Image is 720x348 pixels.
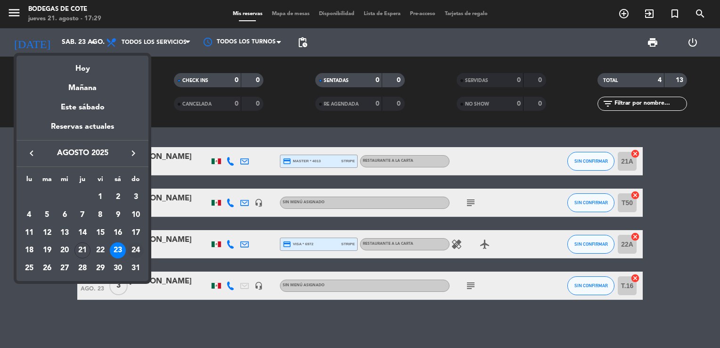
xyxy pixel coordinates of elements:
td: 29 de agosto de 2025 [91,259,109,277]
td: 28 de agosto de 2025 [74,259,91,277]
div: 6 [57,207,73,223]
div: 11 [21,225,37,241]
div: 28 [74,260,90,276]
div: 9 [110,207,126,223]
td: 7 de agosto de 2025 [74,206,91,224]
button: keyboard_arrow_right [125,147,142,159]
div: 8 [92,207,108,223]
td: 23 de agosto de 2025 [109,241,127,259]
i: keyboard_arrow_right [128,148,139,159]
div: 15 [92,225,108,241]
div: 10 [128,207,144,223]
th: lunes [20,174,38,189]
td: 1 de agosto de 2025 [91,188,109,206]
div: 20 [57,242,73,258]
td: 19 de agosto de 2025 [38,241,56,259]
td: 15 de agosto de 2025 [91,224,109,242]
th: domingo [127,174,145,189]
span: agosto 2025 [40,147,125,159]
td: 10 de agosto de 2025 [127,206,145,224]
th: miércoles [56,174,74,189]
div: 19 [39,242,55,258]
td: 9 de agosto de 2025 [109,206,127,224]
div: Hoy [16,56,148,75]
td: 16 de agosto de 2025 [109,224,127,242]
div: 2 [110,189,126,205]
div: 25 [21,260,37,276]
th: sábado [109,174,127,189]
td: 8 de agosto de 2025 [91,206,109,224]
div: 4 [21,207,37,223]
div: 26 [39,260,55,276]
th: martes [38,174,56,189]
div: 30 [110,260,126,276]
i: keyboard_arrow_left [26,148,37,159]
div: 22 [92,242,108,258]
div: Mañana [16,75,148,94]
td: 11 de agosto de 2025 [20,224,38,242]
td: 4 de agosto de 2025 [20,206,38,224]
td: 26 de agosto de 2025 [38,259,56,277]
div: Este sábado [16,94,148,121]
div: 7 [74,207,90,223]
td: 12 de agosto de 2025 [38,224,56,242]
td: 22 de agosto de 2025 [91,241,109,259]
div: 13 [57,225,73,241]
div: 3 [128,189,144,205]
td: 31 de agosto de 2025 [127,259,145,277]
button: keyboard_arrow_left [23,147,40,159]
td: 3 de agosto de 2025 [127,188,145,206]
div: 1 [92,189,108,205]
div: 12 [39,225,55,241]
td: 17 de agosto de 2025 [127,224,145,242]
div: Reservas actuales [16,121,148,140]
div: 31 [128,260,144,276]
div: 23 [110,242,126,258]
td: 30 de agosto de 2025 [109,259,127,277]
td: 21 de agosto de 2025 [74,241,91,259]
td: 13 de agosto de 2025 [56,224,74,242]
div: 21 [74,242,90,258]
td: 6 de agosto de 2025 [56,206,74,224]
td: 20 de agosto de 2025 [56,241,74,259]
div: 14 [74,225,90,241]
td: 2 de agosto de 2025 [109,188,127,206]
td: 27 de agosto de 2025 [56,259,74,277]
td: 25 de agosto de 2025 [20,259,38,277]
th: jueves [74,174,91,189]
div: 29 [92,260,108,276]
th: viernes [91,174,109,189]
div: 17 [128,225,144,241]
td: 18 de agosto de 2025 [20,241,38,259]
td: 24 de agosto de 2025 [127,241,145,259]
td: 14 de agosto de 2025 [74,224,91,242]
div: 5 [39,207,55,223]
div: 16 [110,225,126,241]
div: 24 [128,242,144,258]
td: 5 de agosto de 2025 [38,206,56,224]
div: 27 [57,260,73,276]
td: AGO. [20,188,91,206]
div: 18 [21,242,37,258]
